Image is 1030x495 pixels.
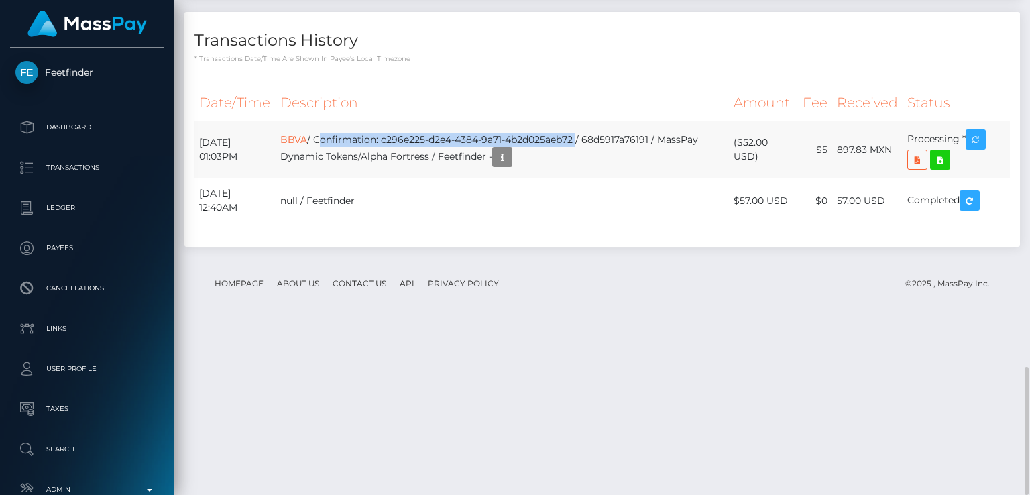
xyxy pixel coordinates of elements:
td: null / Feetfinder [276,178,729,223]
a: Contact Us [327,273,392,294]
td: $0 [798,178,832,223]
th: Received [832,85,903,121]
td: ($52.00 USD) [729,121,798,178]
td: Processing * [903,121,1010,178]
p: Dashboard [15,117,159,137]
td: 897.83 MXN [832,121,903,178]
a: User Profile [10,352,164,386]
a: Dashboard [10,111,164,144]
th: Date/Time [194,85,276,121]
td: Completed [903,178,1010,223]
h4: Transactions History [194,29,1010,52]
p: Search [15,439,159,459]
td: / Confirmation: c296e225-d2e4-4384-9a71-4b2d025aeb72 / 68d5917a76191 / MassPay Dynamic Tokens/Alp... [276,121,729,178]
a: Ledger [10,191,164,225]
th: Status [903,85,1010,121]
th: Fee [798,85,832,121]
img: MassPay Logo [27,11,147,37]
img: Feetfinder [15,61,38,84]
td: [DATE] 12:40AM [194,178,276,223]
a: Links [10,312,164,345]
td: $5 [798,121,832,178]
a: Search [10,433,164,466]
a: Cancellations [10,272,164,305]
th: Description [276,85,729,121]
div: © 2025 , MassPay Inc. [905,276,1000,291]
a: About Us [272,273,325,294]
a: BBVA [280,133,307,146]
p: Transactions [15,158,159,178]
a: Homepage [209,273,269,294]
a: Taxes [10,392,164,426]
a: API [394,273,420,294]
p: * Transactions date/time are shown in payee's local timezone [194,54,1010,64]
a: Transactions [10,151,164,184]
p: User Profile [15,359,159,379]
td: 57.00 USD [832,178,903,223]
p: Payees [15,238,159,258]
span: Feetfinder [10,66,164,78]
a: Privacy Policy [422,273,504,294]
p: Ledger [15,198,159,218]
p: Taxes [15,399,159,419]
th: Amount [729,85,798,121]
td: $57.00 USD [729,178,798,223]
a: Payees [10,231,164,265]
p: Cancellations [15,278,159,298]
p: Links [15,319,159,339]
td: [DATE] 01:03PM [194,121,276,178]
